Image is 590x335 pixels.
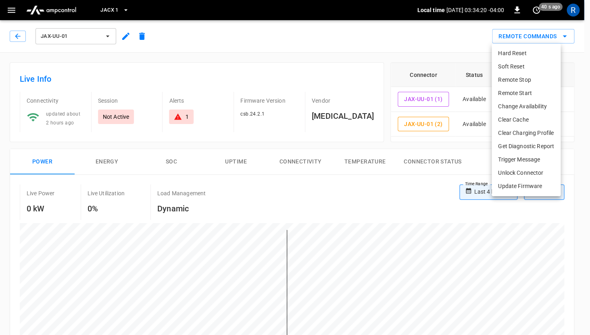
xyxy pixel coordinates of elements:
[492,126,561,140] li: Clear Charging Profile
[492,47,561,60] li: Hard Reset
[492,100,561,113] li: Change Availability
[492,60,561,73] li: Soft Reset
[492,87,561,100] li: Remote Start
[492,113,561,126] li: Clear Cache
[492,73,561,87] li: Remote Stop
[492,140,561,153] li: Get Diagnostic Report
[492,166,561,180] li: Unlock Connector
[492,180,561,193] li: Update Firmware
[492,153,561,166] li: Trigger Message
